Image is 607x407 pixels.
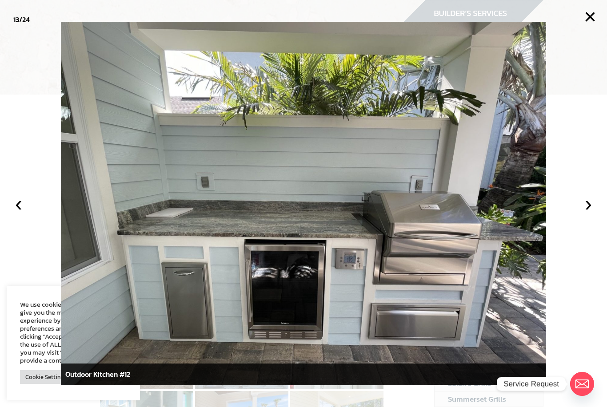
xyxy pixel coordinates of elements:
img: outdoorkitchen3-1-scaled.jpg [61,22,547,386]
span: 24 [22,14,30,25]
button: ‹ [9,194,28,213]
div: We use cookies on our website to give you the most relevant experience by remembering your prefer... [20,300,127,364]
a: Email [570,372,594,396]
div: Outdoor Kitchen #12 [61,364,547,385]
a: Cookie Settings [20,370,72,384]
span: 13 [13,14,19,25]
button: › [579,194,598,213]
div: / [13,13,30,26]
button: × [580,7,600,27]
